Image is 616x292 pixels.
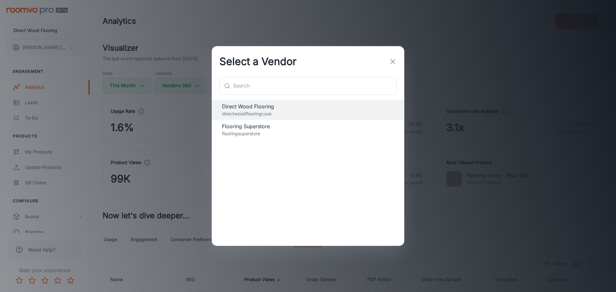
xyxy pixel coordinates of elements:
div: Flooring Superstoreflooringsuperstore [212,120,404,140]
span: Direct Wood Flooring [222,103,394,110]
p: flooringsuperstore [222,130,394,137]
h2: Select a Vendor [212,46,304,77]
div: Direct Wood Flooringdirectwoodflooringcouk [212,100,404,120]
span: Flooring Superstore [222,122,394,130]
input: Search [233,77,397,95]
p: directwoodflooringcouk [222,110,394,117]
